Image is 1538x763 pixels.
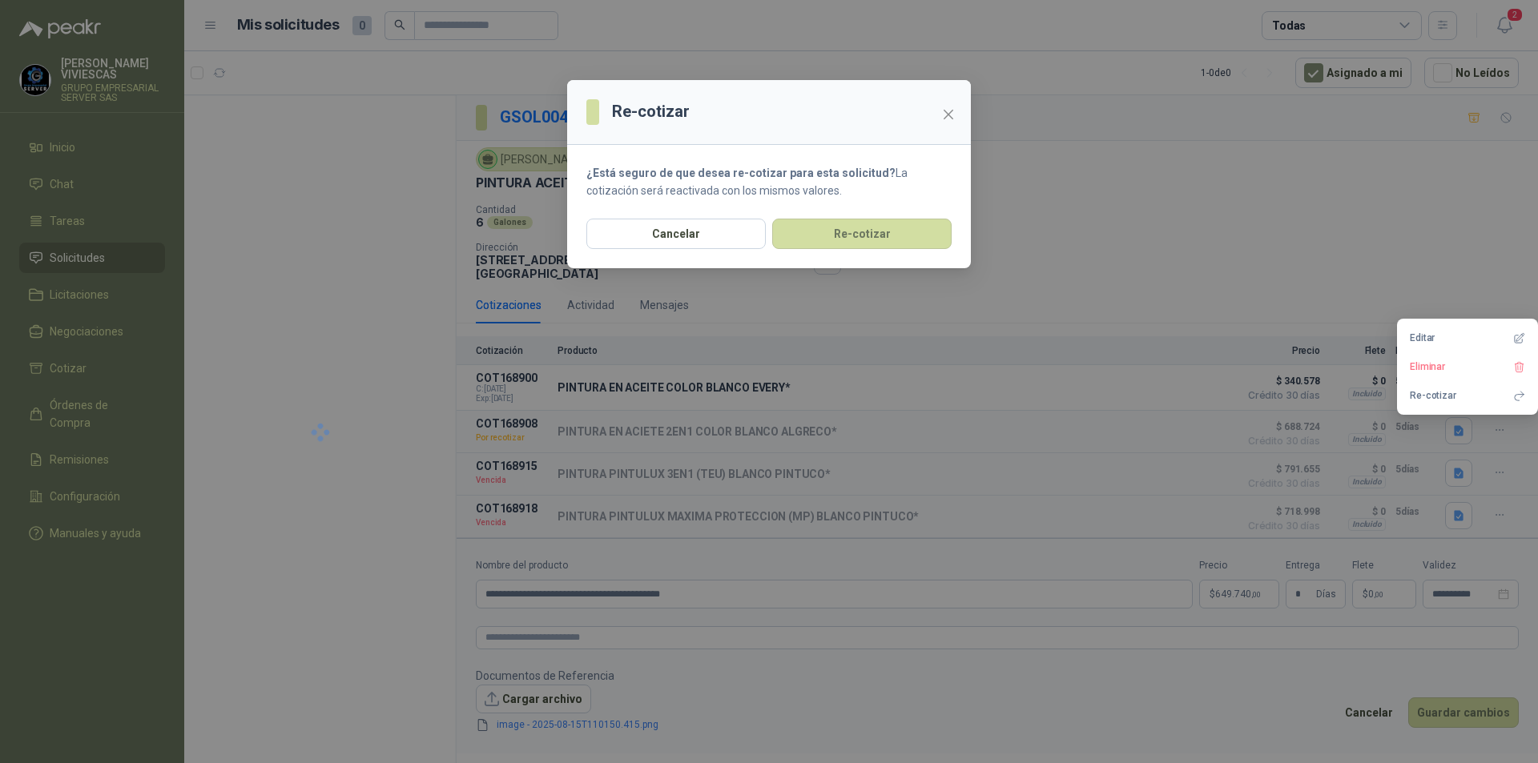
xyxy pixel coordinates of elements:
strong: ¿Está seguro de que desea re-cotizar para esta solicitud? [586,167,896,179]
button: Cancelar [586,219,766,249]
button: Close [936,102,961,127]
button: Re-cotizar [772,219,952,249]
span: close [942,108,955,121]
p: La cotización será reactivada con los mismos valores. [586,164,952,199]
h3: Re-cotizar [612,99,690,124]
